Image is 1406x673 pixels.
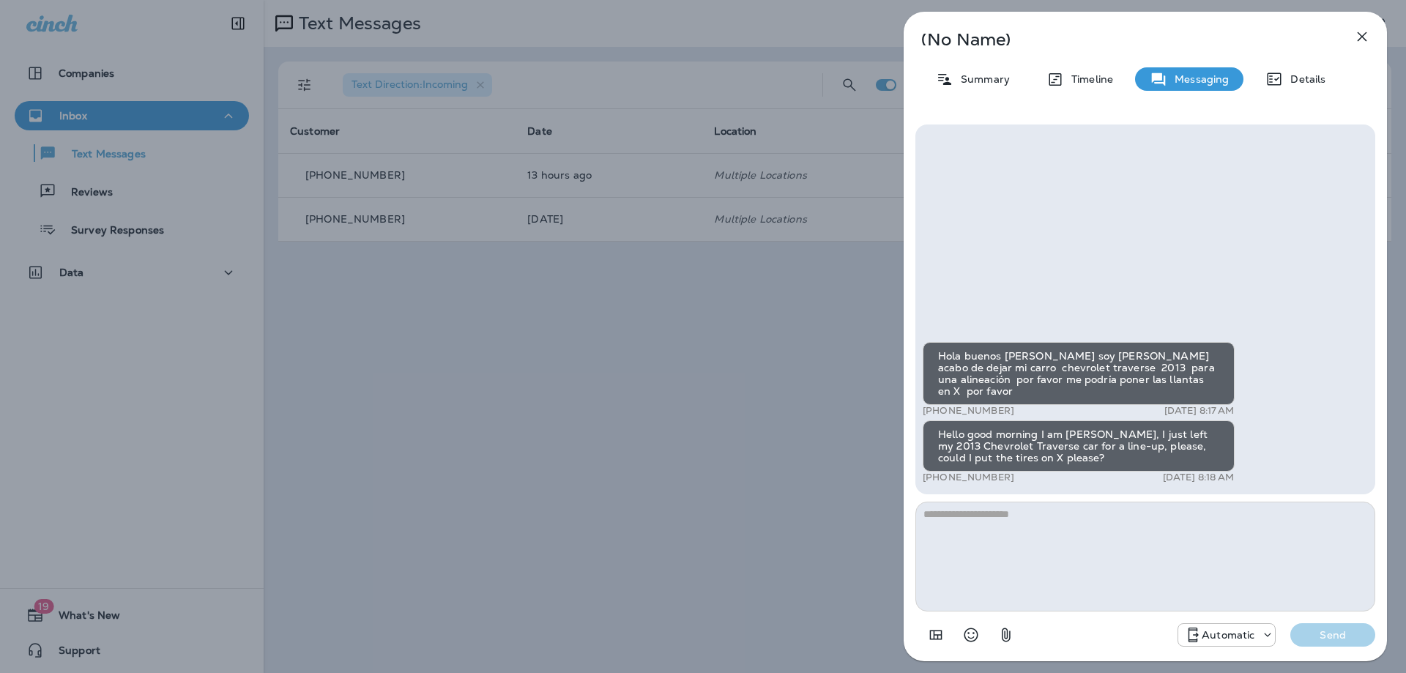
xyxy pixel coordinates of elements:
[1283,73,1325,85] p: Details
[921,34,1321,45] p: (No Name)
[956,620,986,650] button: Select an emoji
[1164,405,1235,417] p: [DATE] 8:17 AM
[1163,472,1235,483] p: [DATE] 8:18 AM
[1202,629,1254,641] p: Automatic
[953,73,1010,85] p: Summary
[1167,73,1229,85] p: Messaging
[1064,73,1113,85] p: Timeline
[921,620,951,650] button: Add in a premade template
[923,420,1235,472] div: Hello good morning I am [PERSON_NAME], I just left my 2013 Chevrolet Traverse car for a line-up, ...
[923,472,1014,483] p: [PHONE_NUMBER]
[923,342,1235,405] div: Hola buenos [PERSON_NAME] soy [PERSON_NAME] acabo de dejar mi carro chevrolet traverse 2013 para ...
[923,405,1014,417] p: [PHONE_NUMBER]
